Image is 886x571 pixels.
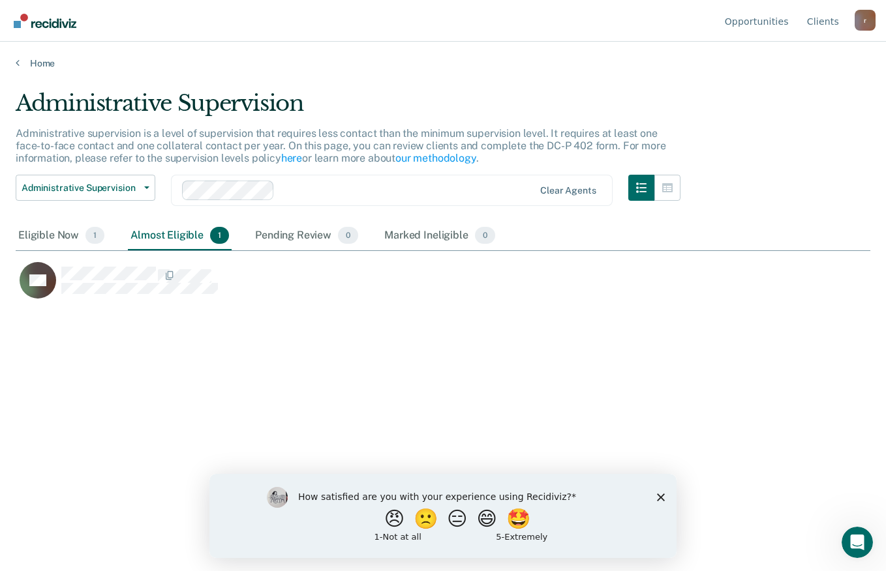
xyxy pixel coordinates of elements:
[16,261,763,314] div: CaseloadOpportunityCell-704LB
[855,10,876,31] button: Profile dropdown button
[16,175,155,201] button: Administrative Supervision
[475,227,495,244] span: 0
[22,183,139,194] span: Administrative Supervision
[16,222,107,250] div: Eligible Now1
[16,127,665,164] p: Administrative supervision is a level of supervision that requires less contact than the minimum ...
[382,222,498,250] div: Marked Ineligible0
[338,227,358,244] span: 0
[85,227,104,244] span: 1
[210,227,229,244] span: 1
[395,152,476,164] a: our methodology
[16,90,680,127] div: Administrative Supervision
[842,527,873,558] iframe: Intercom live chat
[855,10,876,31] div: r
[209,474,677,558] iframe: Survey by Kim from Recidiviz
[14,14,76,28] img: Recidiviz
[128,222,232,250] div: Almost Eligible1
[252,222,361,250] div: Pending Review0
[540,185,596,196] div: Clear agents
[16,57,870,69] a: Home
[281,152,302,164] a: here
